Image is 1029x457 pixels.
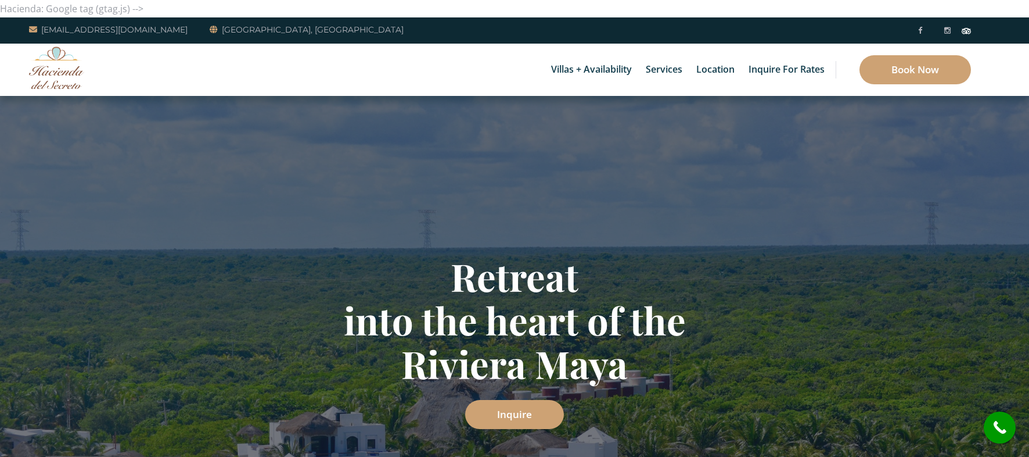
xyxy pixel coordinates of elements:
[175,255,854,385] h1: Retreat into the heart of the Riviera Maya
[29,23,188,37] a: [EMAIL_ADDRESS][DOMAIN_NAME]
[859,55,971,84] a: Book Now
[210,23,404,37] a: [GEOGRAPHIC_DATA], [GEOGRAPHIC_DATA]
[984,412,1016,444] a: call
[640,44,688,96] a: Services
[29,47,84,89] img: Awesome Logo
[690,44,740,96] a: Location
[962,28,971,34] img: Tripadvisor_logomark.svg
[743,44,830,96] a: Inquire for Rates
[545,44,638,96] a: Villas + Availability
[987,415,1013,441] i: call
[465,400,564,429] a: Inquire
